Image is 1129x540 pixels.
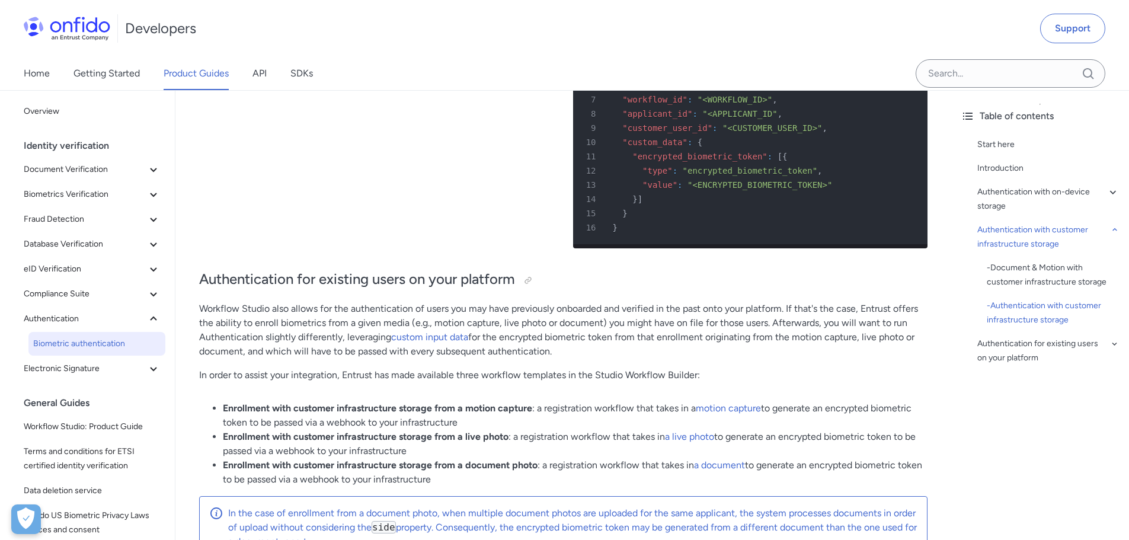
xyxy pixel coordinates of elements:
span: 12 [578,164,605,178]
button: Biometrics Verification [19,183,165,206]
span: ] [638,194,642,204]
a: motion capture [696,402,761,414]
span: Workflow Studio: Product Guide [24,420,161,434]
span: : [692,109,697,119]
span: 11 [578,149,605,164]
span: , [772,95,777,104]
span: Onfido US Biometric Privacy Laws notices and consent [24,509,161,537]
span: 14 [578,192,605,206]
span: 16 [578,221,605,235]
span: 10 [578,135,605,149]
a: Biometric authentication [28,332,165,356]
span: , [823,123,827,133]
h1: Developers [125,19,196,38]
span: Document Verification [24,162,146,177]
div: Cookie Preferences [11,504,41,534]
span: "applicant_id" [622,109,692,119]
span: } [613,223,618,232]
h2: Authentication for existing users on your platform [199,270,927,290]
li: : a registration workflow that takes in to generate an encrypted biometric token to be passed via... [223,430,927,458]
span: : [712,123,717,133]
span: } [622,209,627,218]
div: Identity verification [24,134,170,158]
a: Home [24,57,50,90]
span: , [817,166,822,175]
a: Introduction [977,161,1120,175]
p: Workflow Studio also allows for the authentication of users you may have previously onboarded and... [199,302,927,359]
code: side [372,521,396,533]
span: "<APPLICANT_ID" [702,109,777,119]
span: 15 [578,206,605,221]
span: Overview [24,104,161,119]
div: General Guides [24,391,170,415]
a: Authentication for existing users on your platform [977,337,1120,365]
span: Database Verification [24,237,146,251]
span: "encrypted_biometric_token" [683,166,818,175]
strong: Enrollment with customer infrastructure storage from a live photo [223,431,508,442]
span: "<WORKFLOW_ID>" [698,95,772,104]
a: -Authentication with customer infrastructure storage [987,299,1120,327]
span: "encrypted_biometric_token" [632,152,767,161]
a: Getting Started [73,57,140,90]
span: : [687,138,692,147]
span: "customer_user_id" [622,123,712,133]
span: Authentication [24,312,146,326]
a: Product Guides [164,57,229,90]
span: Biometrics Verification [24,187,146,202]
span: : [677,180,682,190]
span: eID Verification [24,262,146,276]
span: : [687,95,692,104]
span: [ [778,152,782,161]
a: Start here [977,138,1120,152]
span: "<CUSTOMER_USER_ID>" [722,123,823,133]
span: Electronic Signature [24,362,146,376]
button: Compliance Suite [19,282,165,306]
span: { [698,138,702,147]
span: : [767,152,772,161]
a: Support [1040,14,1105,43]
span: : [673,166,677,175]
a: a document [694,459,745,471]
button: Electronic Signature [19,357,165,381]
span: Biometric authentication [33,337,161,351]
div: Table of contents [961,109,1120,123]
button: eID Verification [19,257,165,281]
span: "value" [642,180,677,190]
div: - Authentication with customer infrastructure storage [987,299,1120,327]
a: custom input data [391,331,468,343]
span: Fraud Detection [24,212,146,226]
a: Workflow Studio: Product Guide [19,415,165,439]
div: - Document & Motion with customer infrastructure storage [987,261,1120,289]
a: SDKs [290,57,313,90]
button: Fraud Detection [19,207,165,231]
span: "custom_data" [622,138,687,147]
span: Terms and conditions for ETSI certified identity verification [24,445,161,473]
input: Onfido search input field [916,59,1105,88]
span: 13 [578,178,605,192]
button: Database Verification [19,232,165,256]
button: Open Preferences [11,504,41,534]
a: Data deletion service [19,479,165,503]
img: Onfido Logo [24,17,110,40]
button: Document Verification [19,158,165,181]
span: { [782,152,787,161]
a: Terms and conditions for ETSI certified identity verification [19,440,165,478]
span: 8 [578,107,605,121]
button: Authentication [19,307,165,331]
a: API [252,57,267,90]
span: Compliance Suite [24,287,146,301]
a: Authentication with customer infrastructure storage [977,223,1120,251]
strong: Enrollment with customer infrastructure storage from a document photo [223,459,538,471]
a: Authentication with on-device storage [977,185,1120,213]
span: "type" [642,166,673,175]
li: : a registration workflow that takes in a to generate an encrypted biometric token to be passed v... [223,401,927,430]
a: -Document & Motion with customer infrastructure storage [987,261,1120,289]
span: 9 [578,121,605,135]
span: 7 [578,92,605,107]
span: Data deletion service [24,484,161,498]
